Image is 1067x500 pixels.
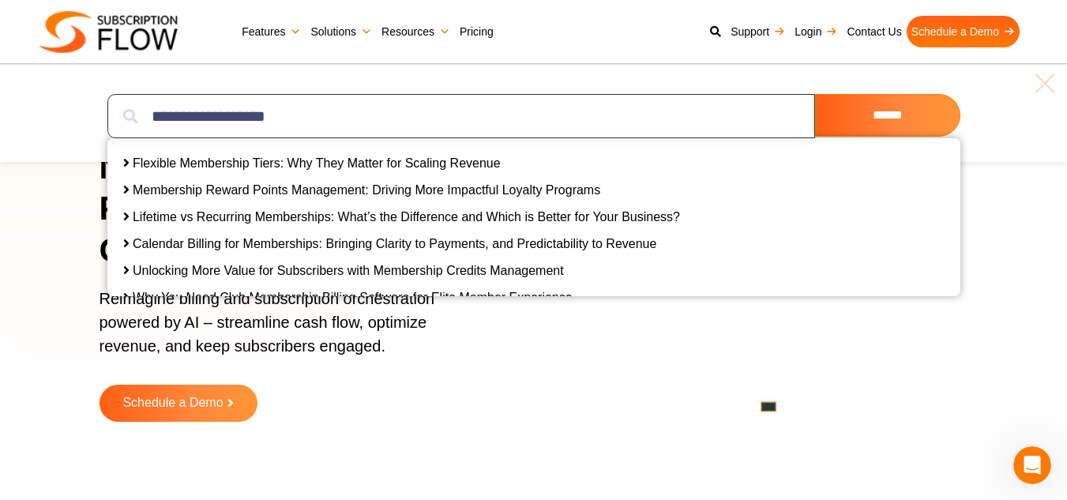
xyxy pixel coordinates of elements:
a: Contact Us [842,16,906,47]
a: Pricing [455,16,498,47]
a: Schedule a Demo [907,16,1020,47]
a: Calendar Billing for Memberships: Bringing Clarity to Payments, and Predictability to Revenue [133,237,656,250]
a: Flexible Membership Tiers: Why They Matter for Scaling Revenue [133,156,501,170]
span: Schedule a Demo [122,397,223,410]
p: Reimagine billing and subscription orchestration powered by AI – streamline cash flow, optimize r... [100,287,473,374]
a: Login [790,16,842,47]
h1: Next-Gen AI Billing Platform to Power Growth [100,147,493,272]
a: Schedule a Demo [100,385,257,422]
a: Lifetime vs Recurring Memberships: What’s the Difference and Which is Better for Your Business? [133,210,680,224]
a: Why You Need Club Membership Billing Software for Elite Member Experience [133,291,573,304]
iframe: Intercom live chat [1013,446,1051,484]
a: Features [237,16,306,47]
a: Resources [377,16,455,47]
a: Solutions [306,16,377,47]
a: Support [726,16,790,47]
a: Membership Reward Points Management: Driving More Impactful Loyalty Programs [133,183,600,197]
img: Subscriptionflow [39,11,178,53]
a: Unlocking More Value for Subscribers with Membership Credits Management [133,264,564,277]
